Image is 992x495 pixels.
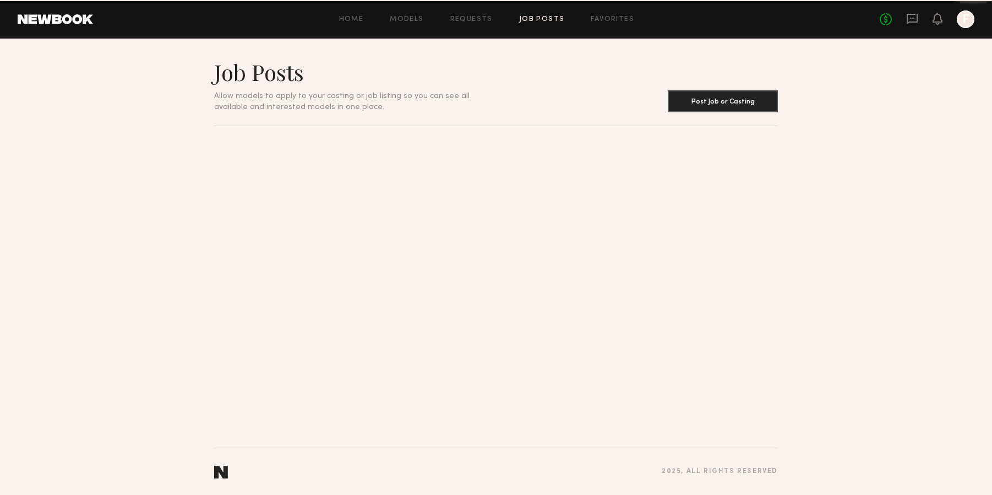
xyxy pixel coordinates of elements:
a: Job Posts [519,16,565,23]
h1: Job Posts [214,58,496,86]
button: Post Job or Casting [668,90,778,112]
a: F [957,10,974,28]
a: Home [339,16,364,23]
a: Favorites [591,16,634,23]
span: Allow models to apply to your casting or job listing so you can see all available and interested ... [214,93,470,111]
div: 2025 , all rights reserved [662,468,778,475]
a: Requests [450,16,493,23]
a: Models [390,16,423,23]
